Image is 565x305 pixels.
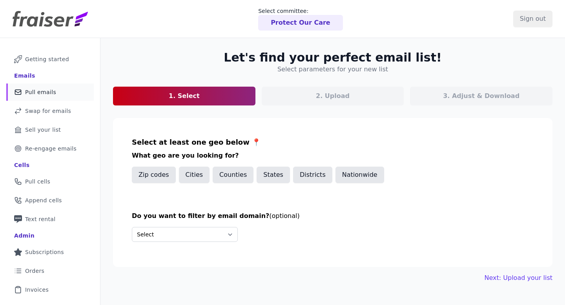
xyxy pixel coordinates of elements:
button: Next: Upload your list [485,273,552,283]
button: Counties [213,167,253,183]
p: 1. Select [169,91,200,101]
span: (optional) [269,212,299,220]
a: Re-engage emails [6,140,94,157]
button: States [257,167,290,183]
a: Sell your list [6,121,94,138]
span: Invoices [25,286,49,294]
a: Subscriptions [6,243,94,261]
div: Admin [14,232,35,240]
input: Sign out [513,11,552,27]
div: Cells [14,161,29,169]
a: 1. Select [113,87,255,105]
span: Text rental [25,215,56,223]
span: Re-engage emails [25,145,77,152]
a: Select committee: Protect Our Care [258,7,343,31]
p: Select committee: [258,7,343,15]
a: Swap for emails [6,102,94,120]
span: Sell your list [25,126,61,134]
img: Fraiser Logo [13,11,88,27]
span: Select at least one geo below 📍 [132,138,261,146]
p: Protect Our Care [271,18,330,27]
span: Do you want to filter by email domain? [132,212,269,220]
span: Pull cells [25,178,50,185]
a: Invoices [6,281,94,298]
a: Orders [6,262,94,280]
button: Cities [179,167,210,183]
a: Append cells [6,192,94,209]
button: Districts [293,167,332,183]
span: Swap for emails [25,107,71,115]
a: Text rental [6,211,94,228]
a: Pull cells [6,173,94,190]
h4: Select parameters for your new list [277,65,388,74]
h2: Let's find your perfect email list! [224,51,441,65]
div: Emails [14,72,35,80]
span: Pull emails [25,88,56,96]
button: Zip codes [132,167,176,183]
p: 2. Upload [316,91,350,101]
p: 3. Adjust & Download [443,91,519,101]
span: Orders [25,267,44,275]
span: Subscriptions [25,248,64,256]
span: Getting started [25,55,69,63]
span: Append cells [25,196,62,204]
a: Pull emails [6,84,94,101]
button: Nationwide [335,167,384,183]
a: Getting started [6,51,94,68]
h3: What geo are you looking for? [132,151,534,160]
